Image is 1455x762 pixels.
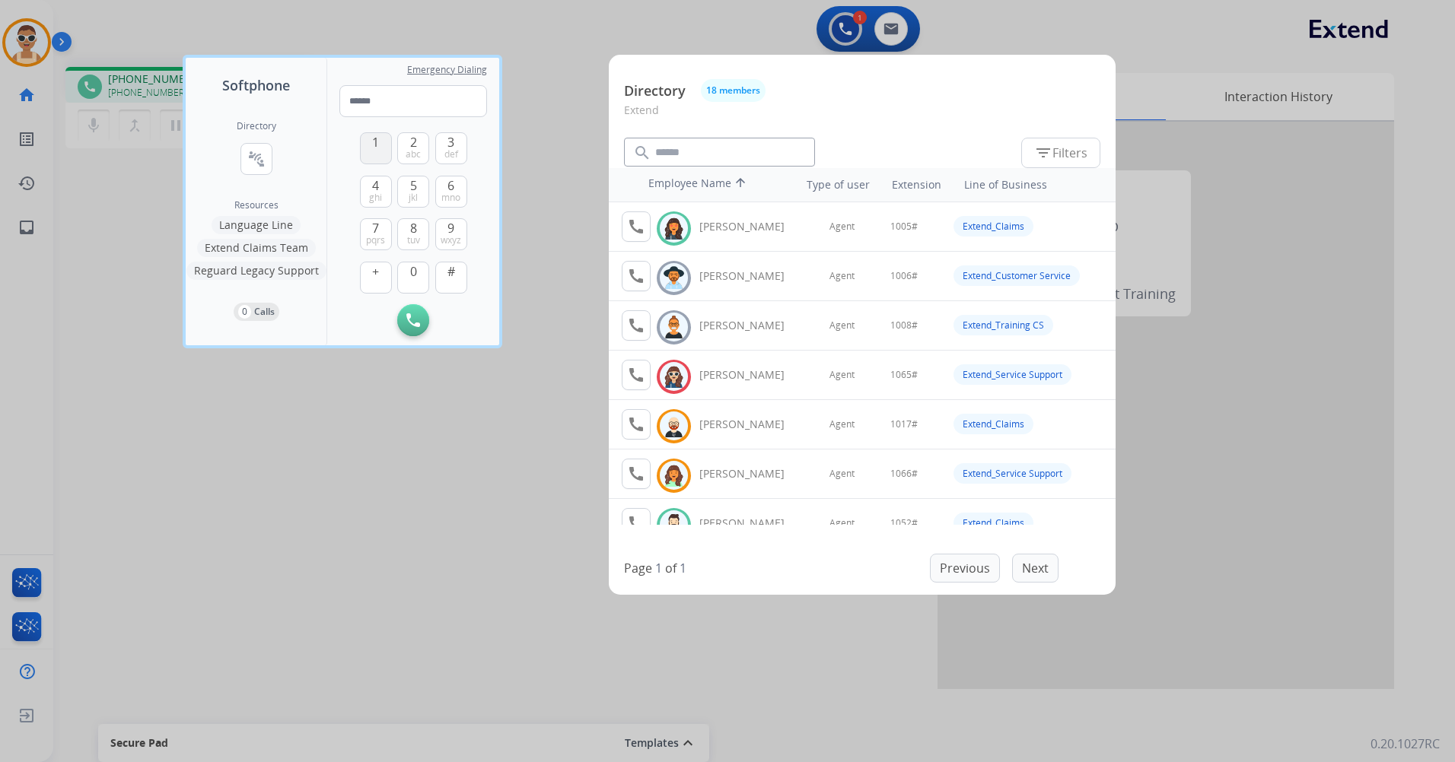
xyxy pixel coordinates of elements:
[369,192,382,204] span: ghi
[641,168,778,202] th: Employee Name
[372,133,379,151] span: 1
[234,303,279,321] button: 0Calls
[441,234,461,246] span: wxyz
[447,133,454,151] span: 3
[829,418,855,430] span: Agent
[890,369,918,381] span: 1065#
[663,513,685,537] img: avatar
[447,176,454,195] span: 6
[954,463,1071,484] div: Extend_Service Support
[954,216,1033,237] div: Extend_Claims
[360,132,392,164] button: 1
[366,234,385,246] span: pqrs
[627,465,645,483] mat-icon: call
[829,468,855,480] span: Agent
[699,466,801,481] div: [PERSON_NAME]
[372,176,379,195] span: 4
[238,305,251,319] p: 0
[197,239,316,257] button: Extend Claims Team
[397,218,429,250] button: 8tuv
[212,216,301,234] button: Language Line
[441,192,460,204] span: mno
[884,170,949,200] th: Extension
[409,192,418,204] span: jkl
[699,417,801,432] div: [PERSON_NAME]
[954,513,1033,533] div: Extend_Claims
[633,144,651,162] mat-icon: search
[829,517,855,529] span: Agent
[444,148,458,160] span: def
[663,316,685,339] img: avatar
[397,262,429,294] button: 0
[1034,144,1052,162] mat-icon: filter_list
[624,102,1100,130] p: Extend
[360,262,392,294] button: +
[407,234,420,246] span: tuv
[627,514,645,532] mat-icon: call
[624,81,686,101] p: Directory
[890,221,918,233] span: 1005#
[663,365,685,389] img: avatar
[829,319,855,332] span: Agent
[890,319,918,332] span: 1008#
[699,367,801,383] div: [PERSON_NAME]
[234,199,279,211] span: Resources
[627,217,645,236] mat-icon: call
[410,133,417,151] span: 2
[406,313,420,327] img: call-button
[254,305,275,319] p: Calls
[435,176,467,208] button: 6mno
[890,468,918,480] span: 1066#
[627,415,645,433] mat-icon: call
[1034,144,1087,162] span: Filters
[1021,138,1100,168] button: Filters
[731,176,750,194] mat-icon: arrow_upward
[410,176,417,195] span: 5
[890,418,918,430] span: 1017#
[627,316,645,335] mat-icon: call
[372,219,379,237] span: 7
[407,64,487,76] span: Emergency Dialing
[627,267,645,285] mat-icon: call
[397,132,429,164] button: 2abc
[186,262,326,280] button: Reguard Legacy Support
[954,315,1053,335] div: Extend_Training CS
[406,148,421,160] span: abc
[397,176,429,208] button: 5jkl
[624,559,652,577] p: Page
[785,170,877,200] th: Type of user
[372,262,379,281] span: +
[1371,735,1440,753] p: 0.20.1027RC
[829,270,855,282] span: Agent
[360,176,392,208] button: 4ghi
[890,270,918,282] span: 1006#
[663,414,685,438] img: avatar
[699,268,801,284] div: [PERSON_NAME]
[665,559,677,577] p: of
[447,262,455,281] span: #
[247,150,266,168] mat-icon: connect_without_contact
[237,120,276,132] h2: Directory
[435,132,467,164] button: 3def
[829,221,855,233] span: Agent
[699,516,801,531] div: [PERSON_NAME]
[360,218,392,250] button: 7pqrs
[222,75,290,96] span: Softphone
[699,318,801,333] div: [PERSON_NAME]
[663,266,685,290] img: avatar
[447,219,454,237] span: 9
[627,366,645,384] mat-icon: call
[954,265,1080,286] div: Extend_Customer Service
[829,369,855,381] span: Agent
[890,517,918,529] span: 1052#
[410,219,417,237] span: 8
[701,79,766,102] button: 18 members
[435,218,467,250] button: 9wxyz
[957,170,1108,200] th: Line of Business
[954,414,1033,434] div: Extend_Claims
[663,217,685,240] img: avatar
[435,262,467,294] button: #
[410,262,417,281] span: 0
[954,364,1071,385] div: Extend_Service Support
[663,464,685,487] img: avatar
